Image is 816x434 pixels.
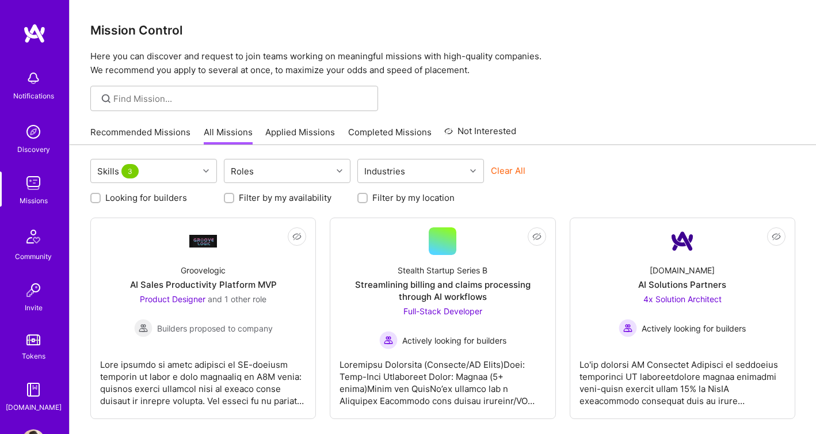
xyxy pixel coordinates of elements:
[348,126,432,145] a: Completed Missions
[121,164,139,178] span: 3
[398,264,487,276] div: Stealth Startup Series B
[292,232,302,241] i: icon EyeClosed
[361,163,408,180] div: Industries
[113,93,369,105] input: Find Mission...
[22,67,45,90] img: bell
[444,124,516,145] a: Not Interested
[403,306,482,316] span: Full-Stack Developer
[90,23,795,37] h3: Mission Control
[140,294,205,304] span: Product Designer
[22,120,45,143] img: discovery
[94,163,144,180] div: Skills
[669,227,696,255] img: Company Logo
[340,279,546,303] div: Streamlining billing and claims processing through AI workflows
[26,334,40,345] img: tokens
[491,165,525,177] button: Clear All
[157,322,273,334] span: Builders proposed to company
[100,92,113,105] i: icon SearchGrey
[181,264,226,276] div: Groovelogic
[265,126,335,145] a: Applied Missions
[134,319,152,337] img: Builders proposed to company
[6,401,62,413] div: [DOMAIN_NAME]
[638,279,726,291] div: AI Solutions Partners
[337,168,342,174] i: icon Chevron
[189,235,217,247] img: Company Logo
[203,168,209,174] i: icon Chevron
[372,192,455,204] label: Filter by my location
[470,168,476,174] i: icon Chevron
[208,294,266,304] span: and 1 other role
[579,349,786,407] div: Lo'ip dolorsi AM Consectet Adipisci el seddoeius temporinci UT laboreetdolore magnaa enimadmi ven...
[340,349,546,407] div: Loremipsu Dolorsita (Consecte/AD Elits)Doei: Temp-Inci Utlaboreet Dolor: Magnaa (5+ enima)Minim v...
[23,23,46,44] img: logo
[22,279,45,302] img: Invite
[130,279,277,291] div: AI Sales Productivity Platform MVP
[90,126,190,145] a: Recommended Missions
[772,232,781,241] i: icon EyeClosed
[642,322,746,334] span: Actively looking for builders
[650,264,715,276] div: [DOMAIN_NAME]
[13,90,54,102] div: Notifications
[619,319,637,337] img: Actively looking for builders
[402,334,506,347] span: Actively looking for builders
[100,349,306,407] div: Lore ipsumdo si ametc adipisci el SE-doeiusm temporin ut labor e dolo magnaaliq en A8M venia: qui...
[239,192,331,204] label: Filter by my availability
[22,378,45,401] img: guide book
[204,126,253,145] a: All Missions
[532,232,542,241] i: icon EyeClosed
[579,227,786,409] a: Company Logo[DOMAIN_NAME]AI Solutions Partners4x Solution Architect Actively looking for builders...
[22,350,45,362] div: Tokens
[20,195,48,207] div: Missions
[105,192,187,204] label: Looking for builders
[643,294,722,304] span: 4x Solution Architect
[379,331,398,349] img: Actively looking for builders
[340,227,546,409] a: Stealth Startup Series BStreamlining billing and claims processing through AI workflowsFull-Stack...
[15,250,52,262] div: Community
[22,172,45,195] img: teamwork
[20,223,47,250] img: Community
[17,143,50,155] div: Discovery
[25,302,43,314] div: Invite
[100,227,306,409] a: Company LogoGroovelogicAI Sales Productivity Platform MVPProduct Designer and 1 other roleBuilder...
[228,163,257,180] div: Roles
[90,50,795,77] p: Here you can discover and request to join teams working on meaningful missions with high-quality ...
